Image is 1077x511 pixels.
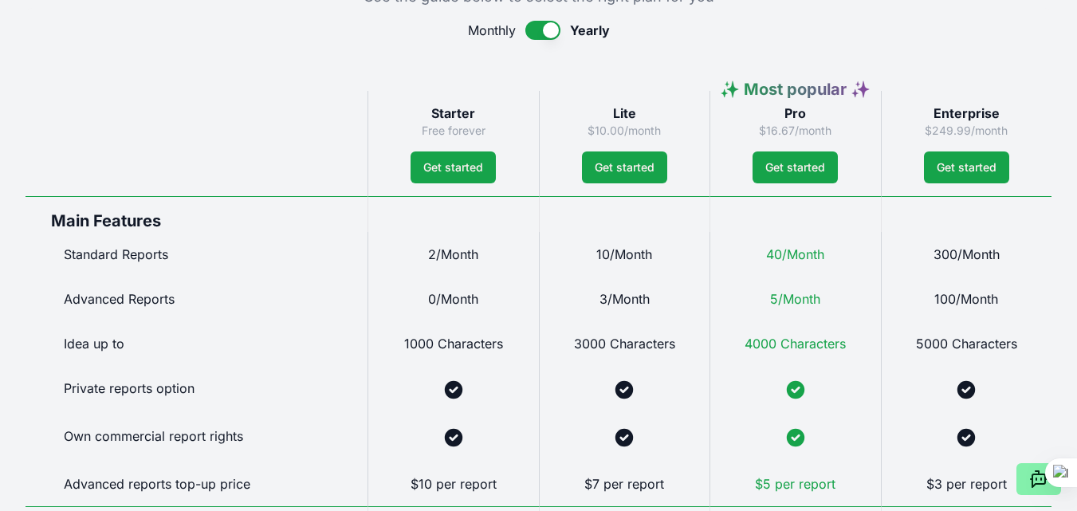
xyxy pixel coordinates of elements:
span: 3000 Characters [574,336,675,352]
a: Get started [924,151,1009,183]
a: Get started [753,151,838,183]
span: 10/Month [596,246,652,262]
span: $7 per report [584,476,664,492]
p: $10.00/month [552,123,698,139]
span: $3 per report [926,476,1007,492]
span: 2/Month [428,246,478,262]
span: 300/Month [934,246,1000,262]
p: $249.99/month [894,123,1040,139]
p: Free forever [381,123,526,139]
a: Get started [582,151,667,183]
span: 5000 Characters [916,336,1017,352]
div: Main Features [26,196,368,232]
h3: Starter [381,104,526,123]
span: 5/Month [770,291,820,307]
span: 1000 Characters [404,336,503,352]
span: 100/Month [934,291,998,307]
div: Idea up to [26,321,368,366]
h3: Lite [552,104,698,123]
span: $10 per report [411,476,497,492]
h3: Pro [723,104,868,123]
div: Own commercial report rights [26,414,368,462]
span: 4000 Characters [745,336,846,352]
p: $16.67/month [723,123,868,139]
span: 3/Month [599,291,650,307]
a: Get started [411,151,496,183]
div: Private reports option [26,366,368,414]
span: Yearly [570,21,610,40]
div: Advanced reports top-up price [26,462,368,506]
div: Advanced Reports [26,277,368,321]
span: ✨ Most popular ✨ [720,80,871,99]
span: $5 per report [755,476,835,492]
span: 0/Month [428,291,478,307]
h3: Enterprise [894,104,1040,123]
span: Monthly [468,21,516,40]
span: 40/Month [766,246,824,262]
div: Standard Reports [26,232,368,277]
